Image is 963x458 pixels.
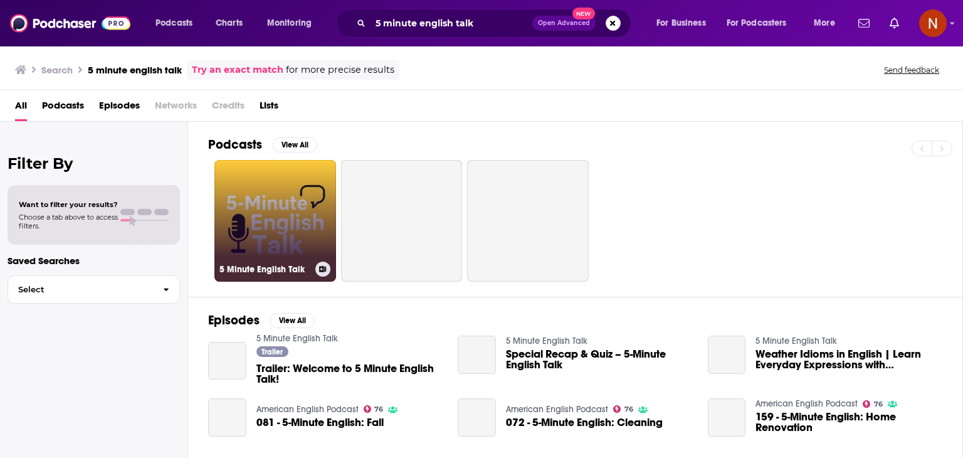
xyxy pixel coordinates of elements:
button: open menu [258,13,328,33]
h2: Episodes [208,312,260,328]
span: Choose a tab above to access filters. [19,213,118,230]
span: Logged in as AdelNBM [919,9,947,37]
button: open menu [805,13,851,33]
input: Search podcasts, credits, & more... [371,13,532,33]
a: Special Recap & Quiz – 5-Minute English Talk [506,349,693,370]
button: Send feedback [880,65,943,75]
span: Want to filter your results? [19,200,118,209]
button: View All [270,313,315,328]
a: 159 - 5-Minute English: Home Renovation [755,412,942,433]
img: User Profile [919,9,947,37]
span: Networks [155,95,197,121]
a: Try an exact match [192,63,283,77]
a: All [15,95,27,121]
a: American English Podcast [506,404,608,415]
button: Show profile menu [919,9,947,37]
span: For Podcasters [727,14,787,32]
a: 5 Minute English Talk [214,160,336,282]
a: Trailer: Welcome to 5 Minute English Talk! [256,363,443,385]
span: 76 [624,407,633,412]
a: Podcasts [42,95,84,121]
span: Credits [212,95,245,121]
a: Lists [260,95,278,121]
span: Trailer [261,348,283,356]
a: American English Podcast [755,398,858,409]
a: Charts [208,13,250,33]
a: 5 Minute English Talk [506,336,587,346]
button: Open AdvancedNew [532,16,596,31]
h2: Podcasts [208,137,262,152]
span: 76 [874,402,883,407]
a: Trailer: Welcome to 5 Minute English Talk! [208,342,246,380]
span: For Business [656,14,706,32]
a: American English Podcast [256,404,359,415]
h3: Search [41,64,73,76]
a: Special Recap & Quiz – 5-Minute English Talk [458,336,496,374]
span: More [814,14,835,32]
a: Show notifications dropdown [853,13,875,34]
span: for more precise results [286,63,394,77]
a: 081 - 5-Minute English: Fall [208,398,246,437]
p: Saved Searches [8,255,180,267]
a: PodcastsView All [208,137,317,152]
a: 081 - 5-Minute English: Fall [256,417,384,428]
img: Podchaser - Follow, Share and Rate Podcasts [10,11,130,35]
span: New [572,8,595,19]
h3: 5 Minute English Talk [219,264,310,275]
a: 5 Minute English Talk [755,336,837,346]
a: Weather Idioms in English | Learn Everyday Expressions with Jane & Bruce | 5 Minute English Talk [708,336,746,374]
a: 072 - 5-Minute English: Cleaning [506,417,663,428]
a: Weather Idioms in English | Learn Everyday Expressions with Jane & Bruce | 5 Minute English Talk [755,349,942,370]
span: Charts [216,14,243,32]
span: Select [8,285,153,294]
span: Podcasts [155,14,192,32]
span: Open Advanced [538,20,590,26]
button: open menu [718,13,805,33]
span: Weather Idioms in English | Learn Everyday Expressions with [PERSON_NAME] & [PERSON_NAME] | 5 Min... [755,349,942,370]
h3: 5 minute english talk [88,64,182,76]
a: Episodes [99,95,140,121]
a: 5 Minute English Talk [256,333,338,344]
a: 072 - 5-Minute English: Cleaning [458,398,496,437]
span: Monitoring [267,14,312,32]
a: 159 - 5-Minute English: Home Renovation [708,398,746,437]
a: 76 [364,405,384,413]
button: open menu [648,13,722,33]
button: View All [272,137,317,152]
button: open menu [147,13,209,33]
div: Search podcasts, credits, & more... [348,9,643,38]
button: Select [8,275,180,304]
a: EpisodesView All [208,312,315,328]
a: 76 [863,400,883,408]
h2: Filter By [8,154,180,173]
a: 76 [613,405,633,413]
a: Show notifications dropdown [885,13,904,34]
span: 76 [374,407,383,412]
